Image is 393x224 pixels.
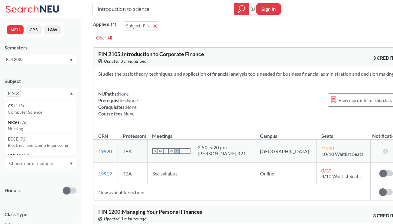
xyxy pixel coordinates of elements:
span: M [158,148,163,154]
button: Sign In [256,3,281,15]
span: See syllabus [152,171,177,176]
span: None [127,98,138,103]
td: Online [255,163,317,184]
div: FINX to remove pillDropdown arrowCS(115)Computer ScienceNRSG(76)NursingEECE(72)Electrical and Com... [5,88,76,100]
td: TBA [118,140,148,163]
span: None [126,104,137,110]
th: Meetings [147,127,255,140]
th: Professors [118,127,148,140]
input: Class, professor, course number, "phrase" [97,4,230,14]
div: [PERSON_NAME] 321 [198,150,246,156]
a: 19920 [98,148,112,154]
span: Applied ( 1 ): [93,21,118,28]
div: magnifying glass [234,3,249,15]
span: ( 76 ) [20,120,28,125]
span: Class Type [5,211,76,218]
span: F [180,148,185,154]
span: S [152,148,158,154]
span: CHEM [8,152,22,159]
svg: X to remove pill [16,92,19,95]
span: T [174,148,180,154]
span: EECE [8,136,19,142]
button: CPS [26,25,42,34]
span: FIN 2105 : Introduction to Corporate Finance [98,51,204,57]
span: CS [8,103,14,109]
svg: Dropdown arrow [70,162,73,165]
span: W [169,148,174,154]
div: CRN [98,133,108,139]
svg: Dropdown arrow [70,92,73,95]
span: S [185,148,190,154]
div: Semesters [5,44,76,51]
span: NRSG [8,119,20,126]
input: Choose one or multiple [6,160,57,167]
th: Seats [317,127,371,140]
button: Subject: FIN [123,21,159,30]
div: Clear All [93,33,115,43]
span: 0 / 30 [321,168,331,173]
span: T [163,148,169,154]
div: Subject [5,78,76,84]
p: Electrical and Comp Engineerng [8,142,76,148]
td: [GEOGRAPHIC_DATA] [255,140,317,163]
span: ( 69 ) [22,153,29,158]
span: View more info for this class [339,96,392,104]
button: NEU [7,25,24,34]
svg: magnifying glass [238,5,245,13]
p: Computer Science [8,109,76,115]
span: Updated 3 minutes ago [104,58,147,65]
svg: Dropdown arrow [70,59,73,61]
span: ( 115 ) [14,103,24,108]
span: None [124,111,135,116]
span: Updated 3 minutes ago [104,216,147,222]
button: LAW [44,25,61,34]
span: None [118,91,129,96]
div: Fall 2025 [6,56,69,63]
span: FIN 1200 : Managing Your Personal Finances [98,208,202,215]
td: TBA [118,163,148,184]
th: Campus [255,127,317,140]
span: 8/10 Waitlist Seats [321,173,361,179]
div: Dropdown arrow [5,158,76,169]
span: FINX to remove pill [6,90,21,97]
span: 10/10 Waitlist Seats [321,151,363,157]
span: Subject: FIN [126,23,150,29]
span: ( 72 ) [19,136,27,141]
p: Honors [5,187,21,194]
div: NUPaths: Prerequisites: Corequisites: Course fees: [98,90,138,117]
a: 19919 [98,171,112,176]
div: 2:50 - 5:20 pm [198,144,246,150]
div: Fall 2025Dropdown arrow [5,55,76,64]
td: New available sections [93,184,371,200]
span: 12 / 30 [321,145,334,151]
p: Nursing [8,126,76,132]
